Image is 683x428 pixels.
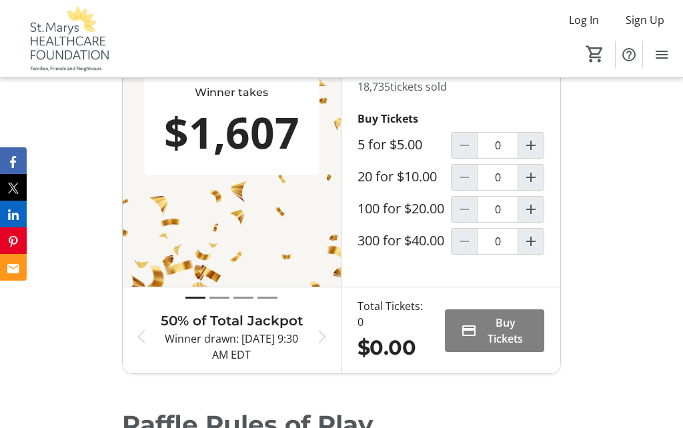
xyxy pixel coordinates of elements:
[648,41,675,68] button: Menu
[149,101,314,165] div: $1,607
[358,137,422,153] label: 5 for $5.00
[149,85,314,101] div: Winner takes
[482,315,528,347] span: Buy Tickets
[160,331,303,363] p: Winner drawn: [DATE] 9:30 AM EDT
[518,165,544,190] button: Increment by one
[185,290,205,305] button: Draw 1
[358,201,444,217] label: 100 for $20.00
[358,169,437,185] label: 20 for $10.00
[518,133,544,158] button: Increment by one
[257,290,277,305] button: Draw 4
[445,309,544,352] button: Buy Tickets
[233,290,253,305] button: Draw 3
[583,42,607,66] button: Cart
[518,197,544,222] button: Increment by one
[358,333,424,363] div: $0.00
[160,311,303,331] h3: 50% of Total Jackpot
[358,298,424,330] div: Total Tickets: 0
[558,9,610,31] button: Log In
[209,290,229,305] button: Draw 2
[616,41,642,68] button: Help
[569,12,599,28] span: Log In
[358,111,418,126] strong: Buy Tickets
[615,9,675,31] button: Sign Up
[358,79,544,95] p: 18,735 tickets sold
[358,233,444,249] label: 300 for $40.00
[518,229,544,254] button: Increment by one
[626,12,664,28] span: Sign Up
[8,5,127,72] img: St. Marys Healthcare Foundation's Logo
